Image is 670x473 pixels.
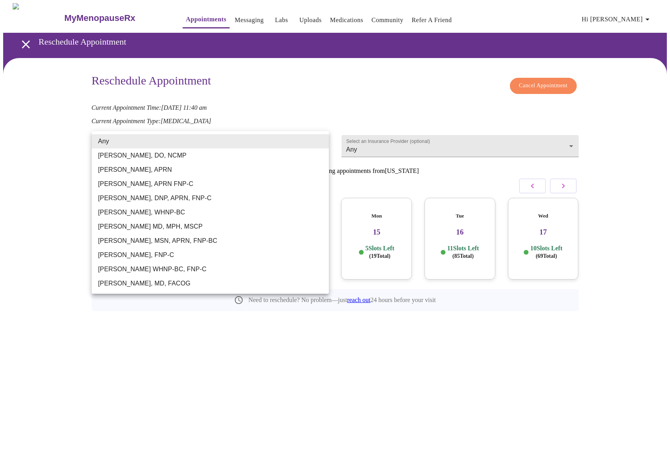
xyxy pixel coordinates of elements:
[92,191,329,205] li: [PERSON_NAME], DNP, APRN, FNP-C
[92,276,329,291] li: [PERSON_NAME], MD, FACOG
[92,220,329,234] li: [PERSON_NAME] MD, MPH, MSCP
[92,163,329,177] li: [PERSON_NAME], APRN
[92,234,329,248] li: [PERSON_NAME], MSN, APRN, FNP-BC
[92,148,329,163] li: [PERSON_NAME], DO, NCMP
[92,134,329,148] li: Any
[92,177,329,191] li: [PERSON_NAME], APRN FNP-C
[92,248,329,262] li: [PERSON_NAME], FNP-C
[92,205,329,220] li: [PERSON_NAME], WHNP-BC
[92,262,329,276] li: [PERSON_NAME] WHNP-BC, FNP-C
